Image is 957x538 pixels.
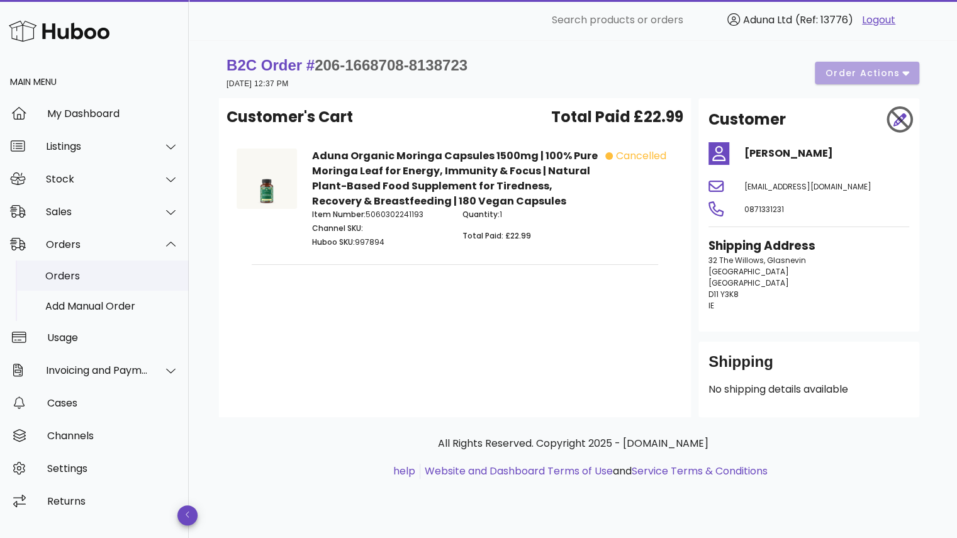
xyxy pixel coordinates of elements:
[744,204,784,215] span: 0871331231
[46,238,148,250] div: Orders
[462,230,531,241] span: Total Paid: £22.99
[45,270,179,282] div: Orders
[46,140,148,152] div: Listings
[46,173,148,185] div: Stock
[46,206,148,218] div: Sales
[744,146,909,161] h4: [PERSON_NAME]
[632,464,768,478] a: Service Terms & Conditions
[312,209,447,220] p: 5060302241193
[47,495,179,507] div: Returns
[708,277,789,288] span: [GEOGRAPHIC_DATA]
[708,237,909,255] h3: Shipping Address
[315,57,467,74] span: 206-1668708-8138723
[312,237,355,247] span: Huboo SKU:
[312,209,366,220] span: Item Number:
[708,300,714,311] span: IE
[795,13,853,27] span: (Ref: 13776)
[708,352,909,382] div: Shipping
[312,149,598,208] strong: Aduna Organic Moringa Capsules 1500mg | 100% Pure Moringa Leaf for Energy, Immunity & Focus | Nat...
[744,181,871,192] span: [EMAIL_ADDRESS][DOMAIN_NAME]
[708,382,909,397] p: No shipping details available
[420,464,768,479] li: and
[47,332,179,344] div: Usage
[708,108,786,131] h2: Customer
[229,436,917,451] p: All Rights Reserved. Copyright 2025 - [DOMAIN_NAME]
[425,464,613,478] a: Website and Dashboard Terms of Use
[47,108,179,120] div: My Dashboard
[47,397,179,409] div: Cases
[862,13,895,28] a: Logout
[708,289,739,300] span: D11 Y3K8
[227,57,467,74] strong: B2C Order #
[237,149,297,209] img: Product Image
[45,300,179,312] div: Add Manual Order
[312,223,363,233] span: Channel SKU:
[47,430,179,442] div: Channels
[743,13,792,27] span: Aduna Ltd
[47,462,179,474] div: Settings
[393,464,415,478] a: help
[462,209,500,220] span: Quantity:
[708,255,806,266] span: 32 The Willows, Glasnevin
[9,18,109,45] img: Huboo Logo
[708,266,789,277] span: [GEOGRAPHIC_DATA]
[551,106,683,128] span: Total Paid £22.99
[462,209,598,220] p: 1
[615,149,666,164] span: cancelled
[227,106,353,128] span: Customer's Cart
[227,79,288,88] small: [DATE] 12:37 PM
[46,364,148,376] div: Invoicing and Payments
[312,237,447,248] p: 997894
